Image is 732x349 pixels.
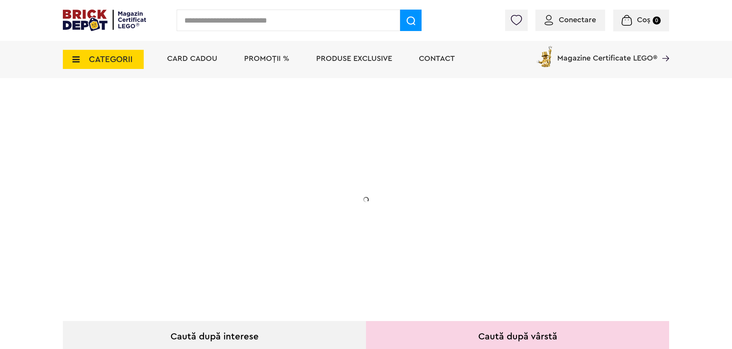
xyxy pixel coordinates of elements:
span: CATEGORII [89,55,133,64]
span: Magazine Certificate LEGO® [557,44,657,62]
small: 0 [653,16,661,25]
h2: Seria de sărbători: Fantomă luminoasă. Promoția este valabilă în perioada [DATE] - [DATE]. [117,190,271,222]
a: Magazine Certificate LEGO® [657,44,669,52]
a: Card Cadou [167,55,217,62]
div: Află detalii [117,239,271,249]
a: Contact [419,55,455,62]
span: Conectare [559,16,596,24]
a: Produse exclusive [316,55,392,62]
a: PROMOȚII % [244,55,289,62]
span: Coș [637,16,650,24]
a: Conectare [545,16,596,24]
h1: Cadou VIP 40772 [117,154,271,182]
